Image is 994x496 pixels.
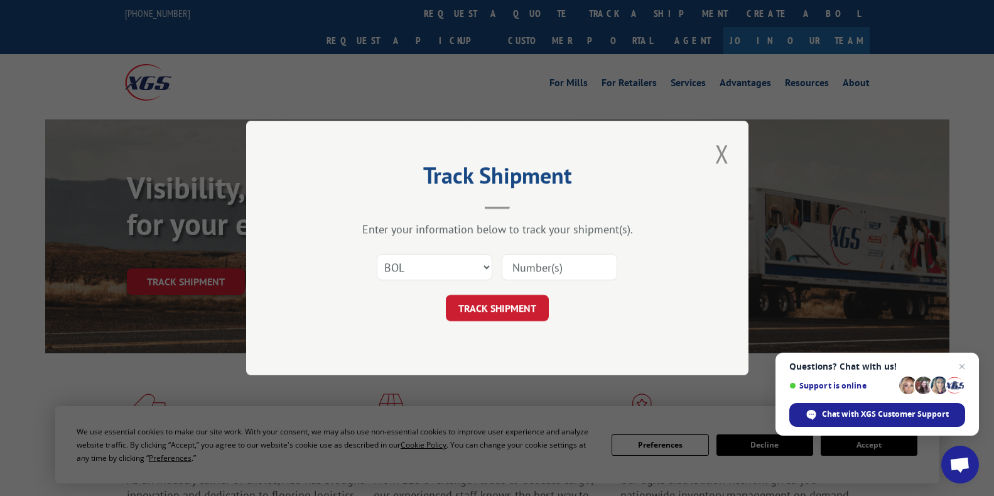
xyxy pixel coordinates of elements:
[309,222,686,236] div: Enter your information below to track your shipment(s).
[789,381,895,390] span: Support is online
[941,446,979,483] a: Open chat
[502,254,617,280] input: Number(s)
[789,403,965,427] span: Chat with XGS Customer Support
[446,295,549,321] button: TRACK SHIPMENT
[822,409,949,420] span: Chat with XGS Customer Support
[789,361,965,372] span: Questions? Chat with us!
[711,136,733,171] button: Close modal
[309,167,686,190] h2: Track Shipment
